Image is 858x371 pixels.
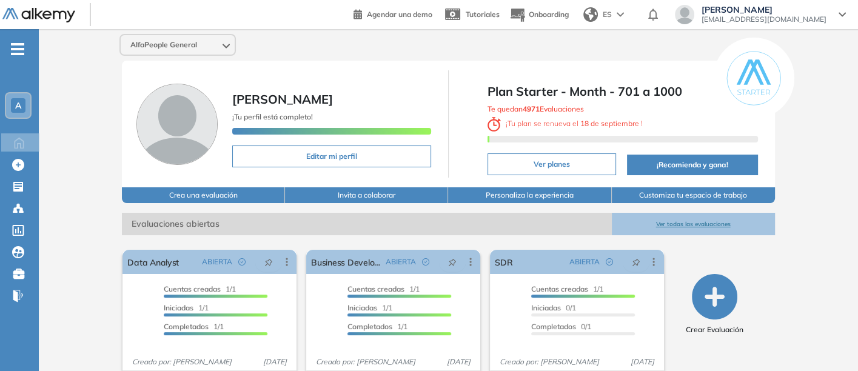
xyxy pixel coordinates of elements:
[232,112,313,121] span: ¡Tu perfil está completo!
[583,7,598,22] img: world
[367,10,432,19] span: Agendar una demo
[531,303,576,312] span: 0/1
[15,101,21,110] span: A
[626,356,659,367] span: [DATE]
[164,284,221,293] span: Cuentas creadas
[311,250,381,274] a: Business Development Specialist
[2,8,75,23] img: Logo
[578,119,641,128] b: 18 de septiembre
[386,256,416,267] span: ABIERTA
[347,322,407,331] span: 1/1
[202,256,232,267] span: ABIERTA
[285,187,448,203] button: Invita a colaborar
[488,117,501,132] img: clock-svg
[164,303,209,312] span: 1/1
[136,84,218,165] img: Foto de perfil
[488,104,584,113] span: Te quedan Evaluaciones
[232,145,431,167] button: Editar mi perfil
[495,250,512,274] a: SDR
[569,256,600,267] span: ABIERTA
[488,82,758,101] span: Plan Starter - Month - 701 a 1000
[627,155,758,175] button: ¡Recomienda y gana!
[311,356,420,367] span: Creado por: [PERSON_NAME]
[488,119,643,128] span: ¡ Tu plan se renueva el !
[127,250,179,274] a: Data Analyst
[347,284,420,293] span: 1/1
[354,6,432,21] a: Agendar una demo
[347,303,392,312] span: 1/1
[264,257,273,267] span: pushpin
[422,258,429,266] span: check-circle
[603,9,612,20] span: ES
[612,213,775,235] button: Ver todas las evaluaciones
[466,10,500,19] span: Tutoriales
[531,284,603,293] span: 1/1
[531,322,591,331] span: 0/1
[686,274,743,335] button: Crear Evaluación
[623,252,649,272] button: pushpin
[632,257,640,267] span: pushpin
[127,356,236,367] span: Creado por: [PERSON_NAME]
[232,92,333,107] span: [PERSON_NAME]
[164,303,193,312] span: Iniciadas
[122,213,611,235] span: Evaluaciones abiertas
[495,356,604,367] span: Creado por: [PERSON_NAME]
[529,10,569,19] span: Onboarding
[164,322,209,331] span: Completados
[255,252,282,272] button: pushpin
[442,356,475,367] span: [DATE]
[11,48,24,50] i: -
[258,356,292,367] span: [DATE]
[448,257,457,267] span: pushpin
[238,258,246,266] span: check-circle
[122,187,285,203] button: Crea una evaluación
[347,284,404,293] span: Cuentas creadas
[448,187,611,203] button: Personaliza la experiencia
[523,104,540,113] b: 4971
[347,303,377,312] span: Iniciadas
[509,2,569,28] button: Onboarding
[606,258,613,266] span: check-circle
[612,187,775,203] button: Customiza tu espacio de trabajo
[531,303,561,312] span: Iniciadas
[439,252,466,272] button: pushpin
[488,153,616,175] button: Ver planes
[164,284,236,293] span: 1/1
[347,322,392,331] span: Completados
[130,40,197,50] span: AlfaPeople General
[617,12,624,17] img: arrow
[686,324,743,335] span: Crear Evaluación
[702,15,826,24] span: [EMAIL_ADDRESS][DOMAIN_NAME]
[164,322,224,331] span: 1/1
[702,5,826,15] span: [PERSON_NAME]
[531,284,588,293] span: Cuentas creadas
[531,322,576,331] span: Completados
